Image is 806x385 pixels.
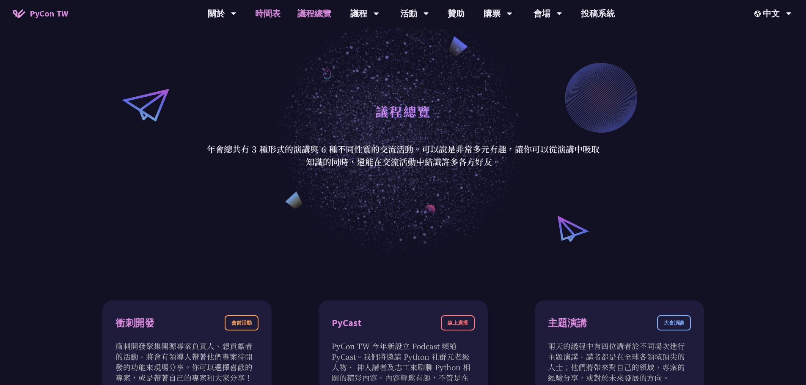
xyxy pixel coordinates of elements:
[332,316,362,330] div: PyCast
[30,7,68,20] span: PyCon TW
[225,315,259,330] div: 會前活動
[754,11,763,17] img: Locale Icon
[441,315,475,330] div: 線上廣播
[206,143,600,168] p: 年會總共有 3 種形式的演講與 6 種不同性質的交流活動。可以說是非常多元有趣，讓你可以從演講中吸取知識的同時，還能在交流活動中結識許多各方好友。
[657,315,691,330] div: 大會演講
[548,341,691,383] p: 兩天的議程中有四位講者於不同場次進行主題演講。講者都是在全球各領域頂尖的人士；他們將帶來對自己的領域、專案的經驗分享，或對於未來發展的方向。
[116,341,259,383] p: 衝刺開發聚集開源專案負責人、想貢獻者的活動。將會有領導人帶著他們專案待開發的功能來現場分享。你可以選擇喜歡的專案，或是帶著自己的專案和大家分享！
[375,98,431,124] h1: 議程總覽
[548,316,587,330] div: 主題演講
[4,3,77,24] a: PyCon TW
[116,316,154,330] div: 衝刺開發
[13,9,25,18] img: Home icon of PyCon TW 2025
